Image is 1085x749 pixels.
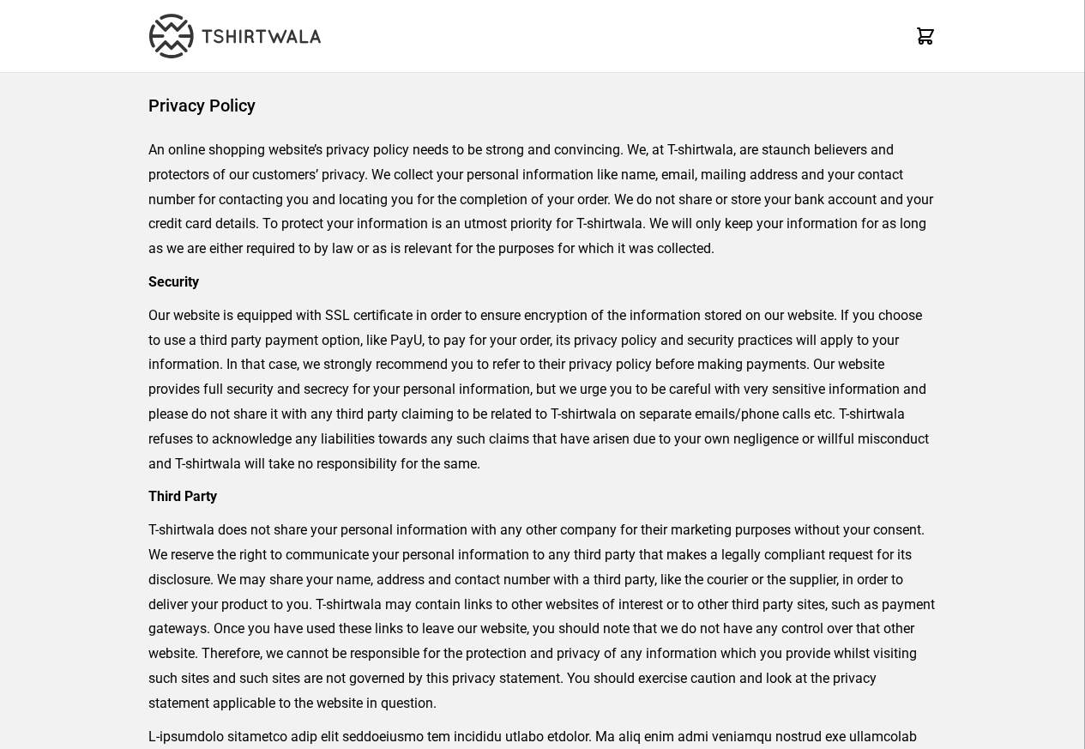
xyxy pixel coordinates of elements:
[148,274,199,290] strong: Security
[148,518,937,716] p: T-shirtwala does not share your personal information with any other company for their marketing p...
[148,488,217,504] strong: Third Party
[148,304,937,477] p: Our website is equipped with SSL certificate in order to ensure encryption of the information sto...
[149,14,321,58] img: TW-LOGO-400-104.png
[148,138,937,262] p: An online shopping website’s privacy policy needs to be strong and convincing. We, at T-shirtwala...
[148,94,937,118] h1: Privacy Policy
